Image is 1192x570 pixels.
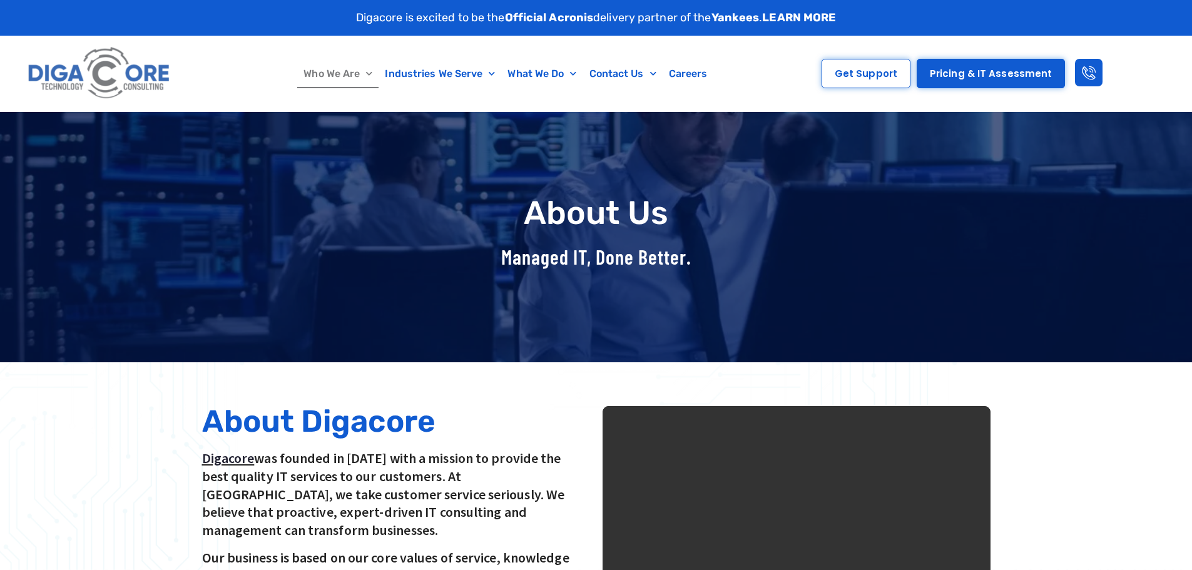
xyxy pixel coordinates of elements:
[835,69,897,78] span: Get Support
[930,69,1052,78] span: Pricing & IT Assessment
[917,59,1065,88] a: Pricing & IT Assessment
[24,42,175,105] img: Digacore logo 1
[501,245,691,268] span: Managed IT, Done Better.
[297,59,379,88] a: Who We Are
[356,9,837,26] p: Digacore is excited to be the delivery partner of the .
[202,449,255,467] a: Digacore
[583,59,663,88] a: Contact Us
[822,59,910,88] a: Get Support
[379,59,501,88] a: Industries We Serve
[501,59,583,88] a: What We Do
[505,11,594,24] strong: Official Acronis
[235,59,777,88] nav: Menu
[762,11,836,24] a: LEARN MORE
[202,406,590,437] h2: About Digacore
[663,59,714,88] a: Careers
[711,11,760,24] strong: Yankees
[202,449,590,539] p: was founded in [DATE] with a mission to provide the best quality IT services to our customers. At...
[196,195,997,231] h1: About Us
